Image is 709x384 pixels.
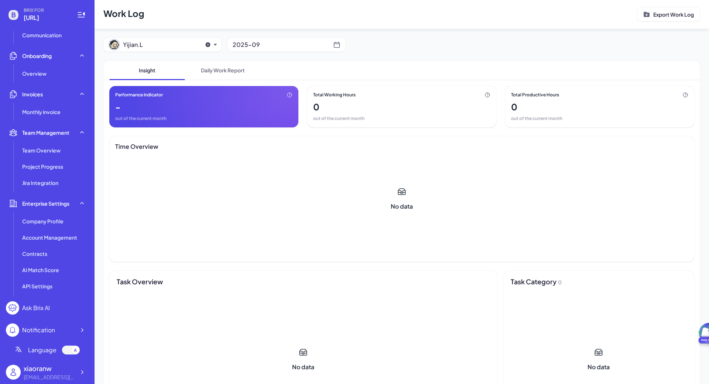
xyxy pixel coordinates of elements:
span: Onboarding [22,52,52,59]
span: Agiga.ai [24,13,68,22]
span: Insight [109,61,185,80]
div: No data [292,363,314,371]
div: out of the current month [511,116,688,121]
div: xiaoranw [24,363,75,373]
div: xiaoranwan@gmail.com [24,373,75,381]
span: 0 [558,279,562,285]
span: Team Overview [22,147,61,154]
span: Jira Integration [22,179,58,186]
span: Daily Work Report [185,61,261,80]
div: Time Overview [115,142,158,151]
span: Account Management [22,234,77,241]
p: Export Work Log [653,11,694,18]
img: 9.png [108,39,120,51]
button: Yijian.L [108,39,202,51]
span: API Settings [22,282,52,290]
span: Total Productive Hours [511,92,559,98]
div: 0 [313,101,319,113]
span: Invoices [22,90,43,98]
div: Task Overview [117,277,484,287]
span: Overview [22,70,47,77]
span: Language [28,346,56,354]
div: 2025-09 [233,40,333,50]
span: Project Progress [22,163,63,170]
button: Export Work Log [637,7,700,21]
span: Yijian.L [123,40,197,49]
span: Total Working Hours [313,92,356,98]
span: Monthly invoice [22,108,61,116]
div: 0 [511,101,517,113]
span: Contracts [22,250,47,257]
div: Ask Brix AI [22,304,50,312]
div: out of the current month [115,116,292,121]
div: out of the current month [313,116,490,121]
span: Company Profile [22,217,64,225]
span: AI Match Score [22,266,59,274]
img: user_logo.png [6,365,21,380]
span: Communication [22,31,62,39]
span: BRIX FOR [24,7,68,13]
div: Notification [22,326,55,335]
div: - [115,101,120,113]
div: Task Category [511,277,681,287]
div: No data [391,202,413,211]
span: Enterprise Settings [22,200,69,207]
span: Performance Indicator [115,92,163,98]
div: No data [588,363,610,371]
span: Team Management [22,129,69,136]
